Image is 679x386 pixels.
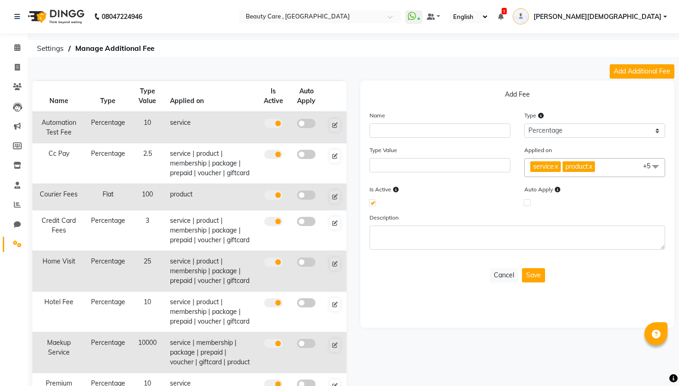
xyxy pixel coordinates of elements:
[32,184,85,210] td: Courier Fees
[85,184,131,210] td: Flat
[32,332,85,373] td: Maekup Service
[370,146,397,154] label: Type Value
[164,112,257,143] td: service
[32,251,85,292] td: Home Visit
[498,12,503,21] a: 1
[131,112,164,143] td: 10
[370,214,399,222] label: Description
[32,81,85,112] th: Name
[524,185,560,194] label: Auto Apply
[164,251,257,292] td: service | product | membership | package | prepaid | voucher | giftcard
[131,210,164,251] td: 3
[131,332,164,373] td: 10000
[533,162,554,171] span: service
[131,81,164,112] th: Type Value
[610,64,674,79] button: Add Additional Fee
[164,332,257,373] td: service | membership | package | prepaid | voucher | giftcard | product
[32,40,68,57] span: Settings
[32,112,85,143] td: Automation Test Fee
[32,292,85,332] td: Hotel Fee
[370,185,399,194] label: Is Active
[370,90,665,103] p: Add Fee
[85,112,131,143] td: Percentage
[71,40,159,57] span: Manage Additional Fee
[533,12,661,22] span: [PERSON_NAME][DEMOGRAPHIC_DATA]
[85,292,131,332] td: Percentage
[290,81,323,112] th: Auto Apply
[524,146,552,154] label: Applied on
[643,162,657,170] span: +5
[502,8,507,14] span: 1
[554,162,558,171] a: x
[131,292,164,332] td: 10
[490,268,518,282] button: Cancel
[32,143,85,184] td: Cc Pay
[257,81,290,112] th: Is Active
[32,210,85,251] td: Credit Card Fees
[24,4,87,30] img: logo
[102,4,142,30] b: 08047224946
[370,111,385,120] label: Name
[85,81,131,112] th: Type
[131,143,164,184] td: 2.5
[565,162,588,171] span: product
[522,268,545,282] button: Save
[85,251,131,292] td: Percentage
[513,8,529,25] img: Ankit Jain
[85,143,131,184] td: Percentage
[588,162,592,171] a: x
[85,332,131,373] td: Percentage
[164,292,257,332] td: service | product | membership | package | prepaid | voucher | giftcard
[131,251,164,292] td: 25
[164,210,257,251] td: service | product | membership | package | prepaid | voucher | giftcard
[164,143,257,184] td: service | product | membership | package | prepaid | voucher | giftcard
[85,210,131,251] td: Percentage
[524,111,544,120] label: Type
[164,81,257,112] th: Applied on
[131,184,164,210] td: 100
[164,184,257,210] td: product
